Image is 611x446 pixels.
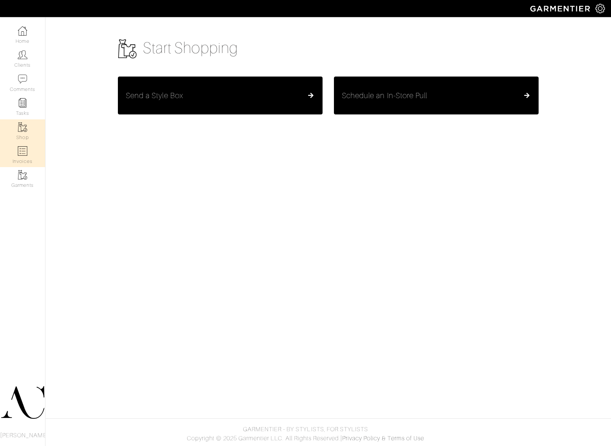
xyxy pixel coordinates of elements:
[342,91,427,100] h5: Schedule an In-Store Pull
[334,77,539,114] button: Schedule an In-Store Pull
[18,122,27,132] img: garments-icon-b7da505a4dc4fd61783c78ac3ca0ef83fa9d6f193b1c9dc38574b1d14d53ca28.png
[126,91,183,100] h5: Send a Style Box
[18,50,27,59] img: clients-icon-6bae9207a08558b7cb47a8932f037763ab4055f8c8b6bfacd5dc20c3e0201464.png
[18,74,27,84] img: comment-icon-a0a6a9ef722e966f86d9cbdc48e553b5cf19dbc54f86b18d962a5391bc8f6eb6.png
[18,26,27,36] img: dashboard-icon-dbcd8f5a0b271acd01030246c82b418ddd0df26cd7fceb0bd07c9910d44c42f6.png
[342,435,424,442] a: Privacy Policy & Terms of Use
[18,146,27,156] img: orders-icon-0abe47150d42831381b5fb84f609e132dff9fe21cb692f30cb5eec754e2cba89.png
[187,435,340,442] span: Copyright © 2025 Garmentier LLC. All Rights Reserved.
[526,2,595,15] img: garmentier-logo-header-white-b43fb05a5012e4ada735d5af1a66efaba907eab6374d6393d1fbf88cb4ef424d.png
[595,4,605,13] img: gear-icon-white-bd11855cb880d31180b6d7d6211b90ccbf57a29d726f0c71d8c61bd08dd39cc2.png
[118,77,323,114] button: Send a Style Box
[18,170,27,180] img: garments-icon-b7da505a4dc4fd61783c78ac3ca0ef83fa9d6f193b1c9dc38574b1d14d53ca28.png
[18,98,27,108] img: reminder-icon-8004d30b9f0a5d33ae49ab947aed9ed385cf756f9e5892f1edd6e32f2345188e.png
[342,91,531,100] a: Schedule an In-Store Pull
[143,39,238,56] span: Start Shopping
[118,39,137,58] img: garments-icon-b7da505a4dc4fd61783c78ac3ca0ef83fa9d6f193b1c9dc38574b1d14d53ca28.png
